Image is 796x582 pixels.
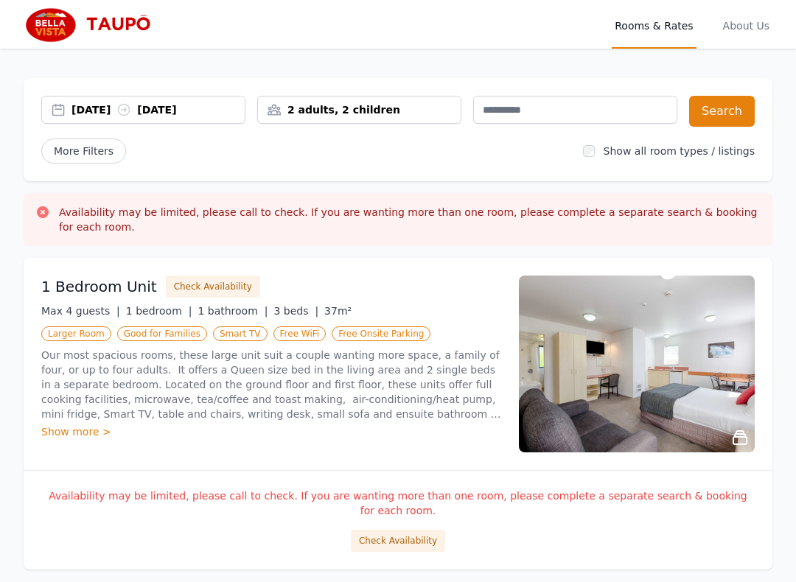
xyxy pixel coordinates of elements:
[324,304,352,315] span: 37m²
[59,203,761,233] h3: Availability may be limited, please call to check. If you are wanting more than one room, please ...
[604,144,755,155] label: Show all room types / listings
[41,275,157,295] h3: 1 Bedroom Unit
[166,274,260,296] button: Check Availability
[41,325,111,340] span: Larger Room
[273,304,318,315] span: 3 beds |
[273,325,327,340] span: Free WiFi
[117,325,207,340] span: Good for Families
[332,325,430,340] span: Free Onsite Parking
[41,346,501,420] p: Our most spacious rooms, these large unit suit a couple wanting more space, a family of four, or ...
[198,304,268,315] span: 1 bathroom |
[126,304,192,315] span: 1 bedroom |
[24,6,165,41] img: Bella Vista Taupo
[689,94,755,125] button: Search
[41,304,120,315] span: Max 4 guests |
[71,101,245,116] div: [DATE] [DATE]
[41,487,755,516] p: Availability may be limited, please call to check. If you are wanting more than one room, please ...
[258,101,461,116] div: 2 adults, 2 children
[351,528,445,550] button: Check Availability
[41,423,501,438] div: Show more >
[213,325,268,340] span: Smart TV
[41,137,126,162] span: More Filters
